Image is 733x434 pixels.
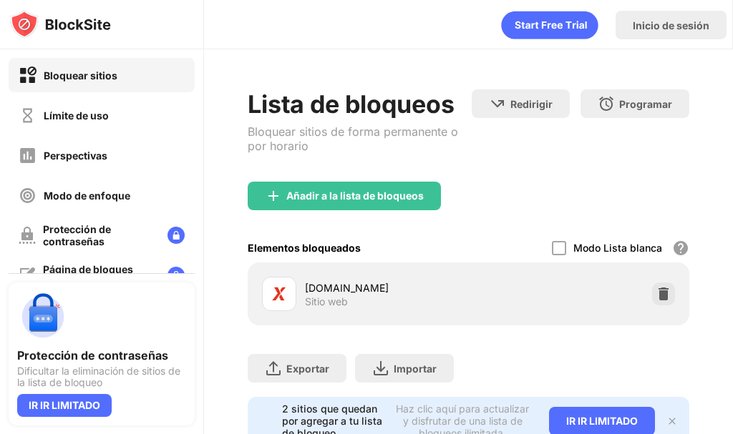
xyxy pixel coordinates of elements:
[305,295,348,307] font: Sitio web
[10,10,111,39] img: logo-blocksite.svg
[566,415,638,427] font: IR IR LIMITADO
[44,189,130,202] font: Modo de enfoque
[271,285,288,302] img: favicons
[248,124,458,153] font: Bloquear sitios de forma permanente o por horario
[19,267,36,284] img: customize-block-page-off.svg
[19,147,37,164] img: insights-off.svg
[43,263,133,287] font: Página de bloques personalizados
[19,227,36,244] img: password-protection-off.svg
[633,19,709,31] font: Inicio de sesión
[286,189,424,202] font: Añadir a la lista de bloqueos
[43,223,111,247] font: Protección de contraseñas
[619,98,672,110] font: Programar
[248,89,455,119] font: Lista de bloqueos
[286,363,329,375] font: Exportar
[17,365,180,388] font: Dificultar la eliminación de sitios de la lista de bloqueo
[666,415,678,427] img: x-button.svg
[17,291,69,342] img: push-password-protection.svg
[44,109,109,122] font: Límite de uso
[248,242,361,254] font: Elementos bloqueados
[19,107,37,124] img: time-usage-off.svg
[29,399,100,411] font: IR IR LIMITADO
[168,267,185,284] img: lock-menu.svg
[168,227,185,244] img: lock-menu.svg
[573,242,662,254] font: Modo Lista blanca
[19,187,37,204] img: focus-off.svg
[19,66,37,84] img: block-on.svg
[501,11,598,39] div: animación
[510,98,553,110] font: Redirigir
[17,348,168,363] font: Protección de contraseñas
[44,149,107,162] font: Perspectivas
[305,282,389,294] font: [DOMAIN_NAME]
[394,363,437,375] font: Importar
[44,69,117,82] font: Bloquear sitios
